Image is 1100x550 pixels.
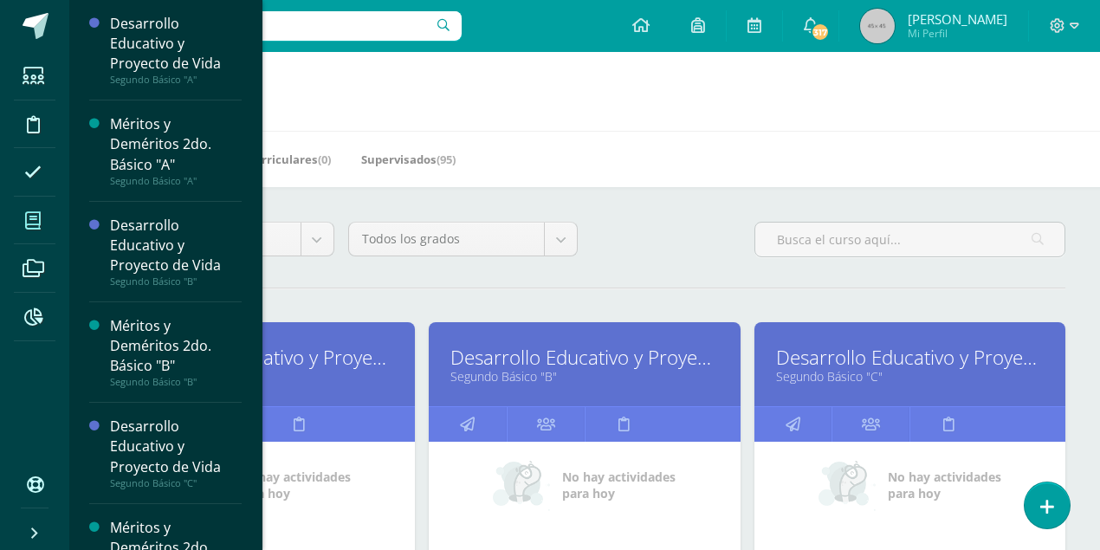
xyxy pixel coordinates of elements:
[562,469,676,501] span: No hay actividades para hoy
[776,368,1044,385] a: Segundo Básico "C"
[237,469,351,501] span: No hay actividades para hoy
[110,316,242,388] a: Méritos y Deméritos 2do. Básico "B"Segundo Básico "B"
[776,344,1044,371] a: Desarrollo Educativo y Proyecto de Vida
[81,11,462,41] input: Busca un usuario...
[110,216,242,288] a: Desarrollo Educativo y Proyecto de VidaSegundo Básico "B"
[110,14,242,86] a: Desarrollo Educativo y Proyecto de VidaSegundo Básico "A"
[110,175,242,187] div: Segundo Básico "A"
[318,152,331,167] span: (0)
[110,114,242,186] a: Méritos y Deméritos 2do. Básico "A"Segundo Básico "A"
[908,10,1007,28] span: [PERSON_NAME]
[110,14,242,74] div: Desarrollo Educativo y Proyecto de Vida
[362,223,532,256] span: Todos los grados
[110,216,242,275] div: Desarrollo Educativo y Proyecto de Vida
[110,74,242,86] div: Segundo Básico "A"
[110,275,242,288] div: Segundo Básico "B"
[110,477,242,489] div: Segundo Básico "C"
[110,316,242,376] div: Méritos y Deméritos 2do. Básico "B"
[349,223,578,256] a: Todos los grados
[819,459,876,511] img: no_activities_small.png
[110,417,242,476] div: Desarrollo Educativo y Proyecto de Vida
[110,376,242,388] div: Segundo Básico "B"
[493,459,550,511] img: no_activities_small.png
[755,223,1064,256] input: Busca el curso aquí...
[888,469,1001,501] span: No hay actividades para hoy
[450,344,718,371] a: Desarrollo Educativo y Proyecto de Vida
[110,417,242,489] a: Desarrollo Educativo y Proyecto de VidaSegundo Básico "C"
[811,23,830,42] span: 317
[361,146,456,173] a: Supervisados(95)
[195,146,331,173] a: Mis Extracurriculares(0)
[110,114,242,174] div: Méritos y Deméritos 2do. Básico "A"
[437,152,456,167] span: (95)
[908,26,1007,41] span: Mi Perfil
[450,368,718,385] a: Segundo Básico "B"
[860,9,895,43] img: 45x45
